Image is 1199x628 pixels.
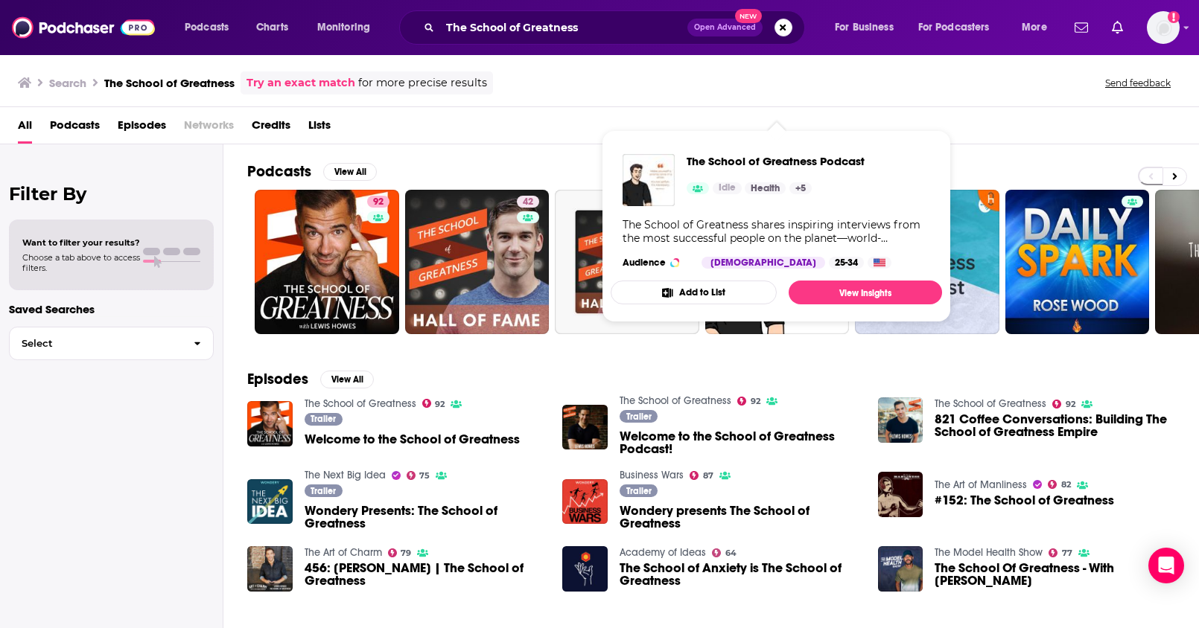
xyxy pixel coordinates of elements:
[1022,17,1047,38] span: More
[620,546,706,559] a: Academy of Ideas
[247,401,293,446] a: Welcome to the School of Greatness
[824,16,912,39] button: open menu
[562,405,608,450] img: Welcome to the School of Greatness Podcast!
[620,562,860,587] a: The School of Anxiety is The School of Greatness
[935,397,1046,410] a: The School of Greatness
[247,546,293,592] img: 456: Lewis Howes | The School of Greatness
[1052,400,1075,408] a: 92
[49,76,86,90] h3: Search
[620,430,860,455] span: Welcome to the School of Greatness Podcast!
[247,74,355,92] a: Try an exact match
[623,154,675,206] img: The School of Greatness Podcast
[18,113,32,144] a: All
[118,113,166,144] a: Episodes
[401,550,411,557] span: 79
[909,16,1011,39] button: open menu
[320,371,374,388] button: View All
[367,196,389,208] a: 92
[247,162,311,181] h2: Podcasts
[305,504,545,530] span: Wondery Presents: The School of Greatness
[373,195,384,210] span: 92
[405,190,550,334] a: 42
[623,218,930,245] div: The School of Greatness shares inspiring interviews from the most successful people on the planet...
[305,469,386,481] a: The Next Big Idea
[694,24,756,31] span: Open Advanced
[10,339,182,348] span: Select
[702,257,825,269] div: [DEMOGRAPHIC_DATA]
[712,548,737,557] a: 64
[562,479,608,525] img: Wondery presents The School of Greatness
[935,494,1114,507] a: #152: The School of Greatness
[517,196,539,208] a: 42
[311,487,336,496] span: Trailer
[1106,15,1129,40] a: Show notifications dropdown
[751,398,760,405] span: 92
[620,504,860,530] a: Wondery presents The School of Greatness
[358,74,487,92] span: for more precise results
[323,163,377,181] button: View All
[789,281,942,304] a: View Insights
[620,394,731,407] a: The School of Greatness
[878,397,923,443] img: 821 Coffee Conversations: Building The School of Greatness Empire
[440,16,687,39] input: Search podcasts, credits, & more...
[1066,401,1075,408] span: 92
[719,181,736,196] span: Idle
[9,302,214,316] p: Saved Searches
[247,162,377,181] a: PodcastsView All
[305,433,520,446] span: Welcome to the School of Greatness
[611,281,777,304] button: Add to List
[422,399,445,408] a: 92
[1048,480,1071,489] a: 82
[690,471,713,480] a: 87
[878,546,923,592] img: The School Of Greatness - With Lewis Howes
[620,469,684,481] a: Business Wars
[252,113,290,144] a: Credits
[935,562,1175,587] span: The School Of Greatness - With [PERSON_NAME]
[523,195,533,210] span: 42
[22,252,140,273] span: Choose a tab above to access filters.
[713,182,742,194] a: Idle
[247,370,308,388] h2: Episodes
[308,113,331,144] span: Lists
[562,546,608,592] img: The School of Anxiety is The School of Greatness
[1011,16,1066,39] button: open menu
[305,397,416,410] a: The School of Greatness
[1061,481,1071,488] span: 82
[1168,11,1180,23] svg: Add a profile image
[935,546,1043,559] a: The Model Health Show
[407,471,430,480] a: 75
[1069,15,1094,40] a: Show notifications dropdown
[435,401,445,408] span: 92
[878,472,923,517] img: #152: The School of Greatness
[247,479,293,525] a: Wondery Presents: The School of Greatness
[735,9,762,23] span: New
[1147,11,1180,44] img: User Profile
[255,190,399,334] a: 92
[835,17,894,38] span: For Business
[626,412,652,421] span: Trailer
[50,113,100,144] a: Podcasts
[311,414,336,423] span: Trailer
[12,13,155,42] a: Podchaser - Follow, Share and Rate Podcasts
[1148,548,1184,583] div: Open Intercom Messenger
[247,16,297,39] a: Charts
[829,257,864,269] div: 25-34
[22,237,140,248] span: Want to filter your results?
[623,257,690,269] h3: Audience
[305,562,545,587] a: 456: Lewis Howes | The School of Greatness
[1101,77,1175,89] button: Send feedback
[185,17,229,38] span: Podcasts
[935,413,1175,438] a: 821 Coffee Conversations: Building The School of Greatness Empire
[745,182,786,194] a: Health
[317,17,370,38] span: Monitoring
